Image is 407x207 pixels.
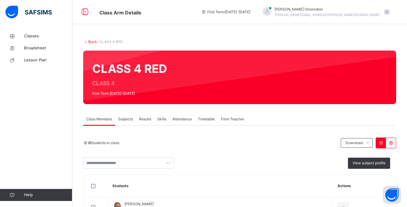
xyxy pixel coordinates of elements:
span: Results [139,116,151,122]
span: [PERSON_NAME] [124,201,154,207]
th: Students [108,175,333,197]
a: Back [88,39,97,44]
button: Open asap [383,186,401,204]
span: Subjects [118,116,133,122]
span: Timetable [198,116,215,122]
span: Classes [24,33,72,39]
span: Download [346,140,363,146]
span: Class Arm Details [99,10,141,16]
span: Students in class [88,140,119,146]
span: Class Members [86,116,112,122]
span: Lesson Plan [24,57,72,63]
img: safsims [5,6,52,18]
span: Broadsheet [24,45,72,51]
span: View subject profile [352,160,386,166]
th: Actions [333,175,396,197]
span: Help [24,192,72,198]
b: 0 [88,141,91,145]
span: [PERSON_NAME] Omorodion [274,7,380,12]
span: / CLASS 4 RED [97,39,123,44]
span: session/term information [201,9,250,15]
span: Skills [157,116,166,122]
div: BarbaraOmorodion [256,7,393,17]
span: Attendance [172,116,192,122]
span: [PERSON_NAME][EMAIL_ADDRESS][PERSON_NAME][DOMAIN_NAME] [274,13,380,17]
span: Form Teacher [221,116,244,122]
